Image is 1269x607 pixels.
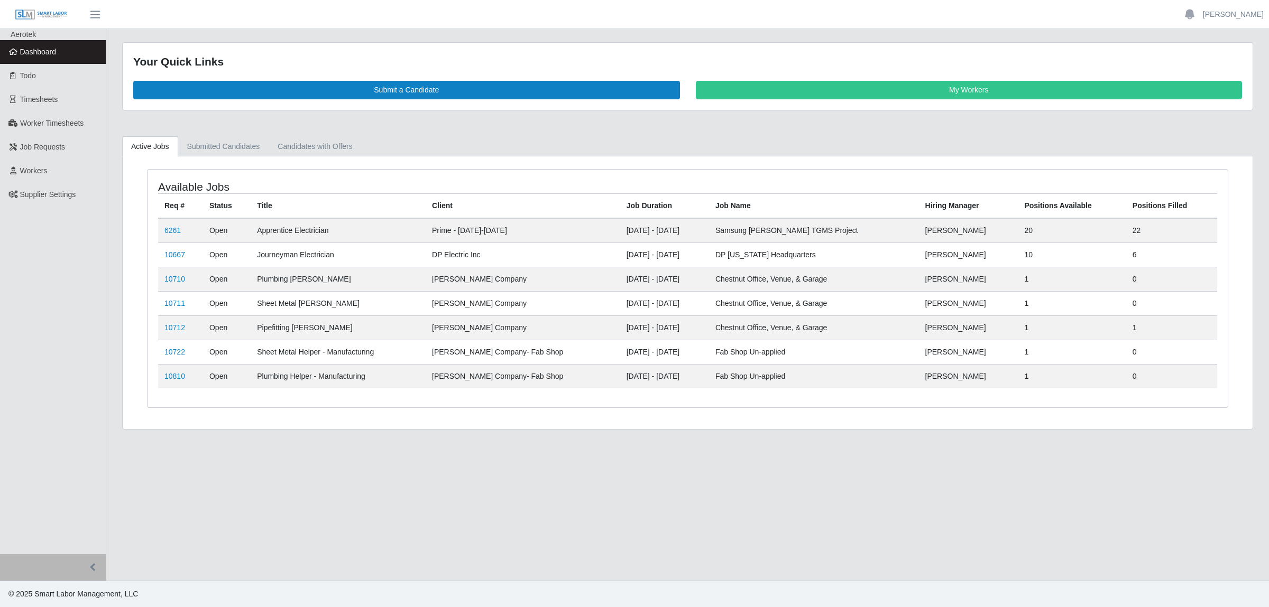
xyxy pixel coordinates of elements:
td: Fab Shop Un-applied [709,364,919,388]
td: [DATE] - [DATE] [620,242,709,267]
span: Timesheets [20,95,58,104]
td: [DATE] - [DATE] [620,218,709,243]
td: 10 [1018,242,1126,267]
a: 6261 [164,226,181,235]
span: Job Requests [20,143,66,151]
a: [PERSON_NAME] [1203,9,1264,20]
th: Positions Available [1018,193,1126,218]
a: 10722 [164,348,185,356]
td: 1 [1018,267,1126,291]
td: Open [203,340,251,364]
td: Open [203,218,251,243]
td: [PERSON_NAME] [919,340,1018,364]
td: 0 [1126,364,1217,388]
td: [PERSON_NAME] [919,291,1018,315]
td: [DATE] - [DATE] [620,315,709,340]
td: [PERSON_NAME] [919,218,1018,243]
h4: Available Jobs [158,180,590,193]
td: 0 [1126,291,1217,315]
td: [PERSON_NAME] [919,315,1018,340]
td: Prime - [DATE]-[DATE] [426,218,620,243]
td: 1 [1018,364,1126,388]
td: [DATE] - [DATE] [620,291,709,315]
td: Open [203,315,251,340]
th: Job Duration [620,193,709,218]
td: Sheet Metal [PERSON_NAME] [251,291,426,315]
td: [PERSON_NAME] Company [426,267,620,291]
td: Fab Shop Un-applied [709,340,919,364]
td: Open [203,364,251,388]
td: DP Electric Inc [426,242,620,267]
td: Chestnut Office, Venue, & Garage [709,291,919,315]
span: Worker Timesheets [20,119,84,127]
span: Aerotek [11,30,36,39]
td: 1 [1018,291,1126,315]
td: 1 [1126,315,1217,340]
th: Positions Filled [1126,193,1217,218]
th: Client [426,193,620,218]
td: [PERSON_NAME] Company [426,315,620,340]
th: Job Name [709,193,919,218]
td: Samsung [PERSON_NAME] TGMS Project [709,218,919,243]
td: 0 [1126,340,1217,364]
img: SLM Logo [15,9,68,21]
a: 10667 [164,250,185,259]
td: Chestnut Office, Venue, & Garage [709,315,919,340]
td: Plumbing [PERSON_NAME] [251,267,426,291]
span: Todo [20,71,36,80]
a: 10810 [164,372,185,380]
div: Your Quick Links [133,53,1242,70]
td: Plumbing Helper - Manufacturing [251,364,426,388]
th: Title [251,193,426,218]
th: Status [203,193,251,218]
td: [PERSON_NAME] Company- Fab Shop [426,364,620,388]
td: [DATE] - [DATE] [620,364,709,388]
th: Req # [158,193,203,218]
td: Chestnut Office, Venue, & Garage [709,267,919,291]
th: Hiring Manager [919,193,1018,218]
td: 20 [1018,218,1126,243]
a: 10710 [164,275,185,283]
td: Pipefitting [PERSON_NAME] [251,315,426,340]
td: Open [203,242,251,267]
a: Active Jobs [122,136,178,157]
span: Dashboard [20,48,57,56]
td: 22 [1126,218,1217,243]
td: 6 [1126,242,1217,267]
td: [PERSON_NAME] Company- Fab Shop [426,340,620,364]
td: [DATE] - [DATE] [620,267,709,291]
td: Journeyman Electrician [251,242,426,267]
td: [DATE] - [DATE] [620,340,709,364]
td: 0 [1126,267,1217,291]
td: 1 [1018,315,1126,340]
td: [PERSON_NAME] [919,267,1018,291]
td: Apprentice Electrician [251,218,426,243]
td: [PERSON_NAME] [919,364,1018,388]
td: [PERSON_NAME] [919,242,1018,267]
td: DP [US_STATE] Headquarters [709,242,919,267]
span: Workers [20,166,48,175]
td: Open [203,267,251,291]
a: Submit a Candidate [133,81,680,99]
td: Sheet Metal Helper - Manufacturing [251,340,426,364]
td: [PERSON_NAME] Company [426,291,620,315]
a: 10711 [164,299,185,307]
span: Supplier Settings [20,190,76,199]
span: © 2025 Smart Labor Management, LLC [8,590,138,598]
td: 1 [1018,340,1126,364]
a: My Workers [696,81,1243,99]
a: 10712 [164,323,185,332]
a: Submitted Candidates [178,136,269,157]
a: Candidates with Offers [269,136,361,157]
td: Open [203,291,251,315]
